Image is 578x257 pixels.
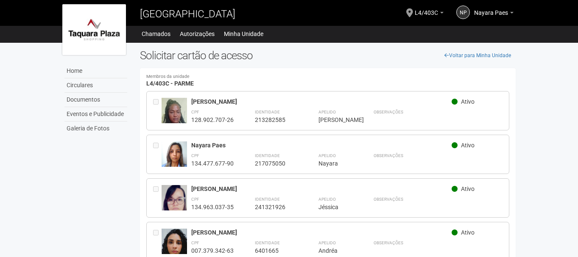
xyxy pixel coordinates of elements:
[461,229,475,236] span: Ativo
[456,6,470,19] a: NP
[255,110,280,114] strong: Identidade
[374,110,403,114] strong: Observações
[224,28,263,40] a: Minha Unidade
[255,160,297,167] div: 217075050
[374,197,403,202] strong: Observações
[318,247,352,254] div: Andréa
[64,93,127,107] a: Documentos
[191,185,452,193] div: [PERSON_NAME]
[153,141,162,167] div: Entre em contato com a Aministração para solicitar o cancelamento ou 2a via
[191,153,199,158] strong: CPF
[255,240,280,245] strong: Identidade
[461,98,475,105] span: Ativo
[374,240,403,245] strong: Observações
[153,185,162,211] div: Entre em contato com a Aministração para solicitar o cancelamento ou 2a via
[64,122,127,135] a: Galeria de Fotos
[318,110,336,114] strong: Apelido
[255,247,297,254] div: 6401665
[162,141,187,175] img: user.jpg
[191,197,199,202] strong: CPF
[64,78,127,93] a: Circulares
[318,116,352,124] div: [PERSON_NAME]
[255,197,280,202] strong: Identidade
[318,153,336,158] strong: Apelido
[153,229,162,254] div: Entre em contato com a Aministração para solicitar o cancelamento ou 2a via
[318,203,352,211] div: Jéssica
[191,110,199,114] strong: CPF
[162,98,187,129] img: user.jpg
[374,153,403,158] strong: Observações
[415,1,438,16] span: L4/403C
[318,240,336,245] strong: Apelido
[162,185,187,229] img: user.jpg
[180,28,215,40] a: Autorizações
[461,185,475,192] span: Ativo
[415,11,444,17] a: L4/403C
[440,49,516,62] a: Voltar para Minha Unidade
[318,160,352,167] div: Nayara
[146,75,510,87] h4: L4/403C - PARME
[64,64,127,78] a: Home
[140,49,516,62] h2: Solicitar cartão de acesso
[191,203,234,211] div: 134.963.037-35
[62,4,126,55] img: logo.jpg
[474,11,514,17] a: Nayara Paes
[64,107,127,122] a: Eventos e Publicidade
[191,247,234,254] div: 007.379.342-63
[255,153,280,158] strong: Identidade
[318,197,336,202] strong: Apelido
[191,141,452,149] div: Nayara Paes
[191,240,199,245] strong: CPF
[191,98,452,105] div: [PERSON_NAME]
[140,8,235,20] span: [GEOGRAPHIC_DATA]
[255,203,297,211] div: 241321926
[255,116,297,124] div: 213282585
[461,142,475,149] span: Ativo
[191,229,452,236] div: [PERSON_NAME]
[191,116,234,124] div: 128.902.707-26
[153,98,162,124] div: Entre em contato com a Aministração para solicitar o cancelamento ou 2a via
[474,1,508,16] span: Nayara Paes
[146,75,510,79] small: Membros da unidade
[142,28,170,40] a: Chamados
[191,160,234,167] div: 134.477.677-90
